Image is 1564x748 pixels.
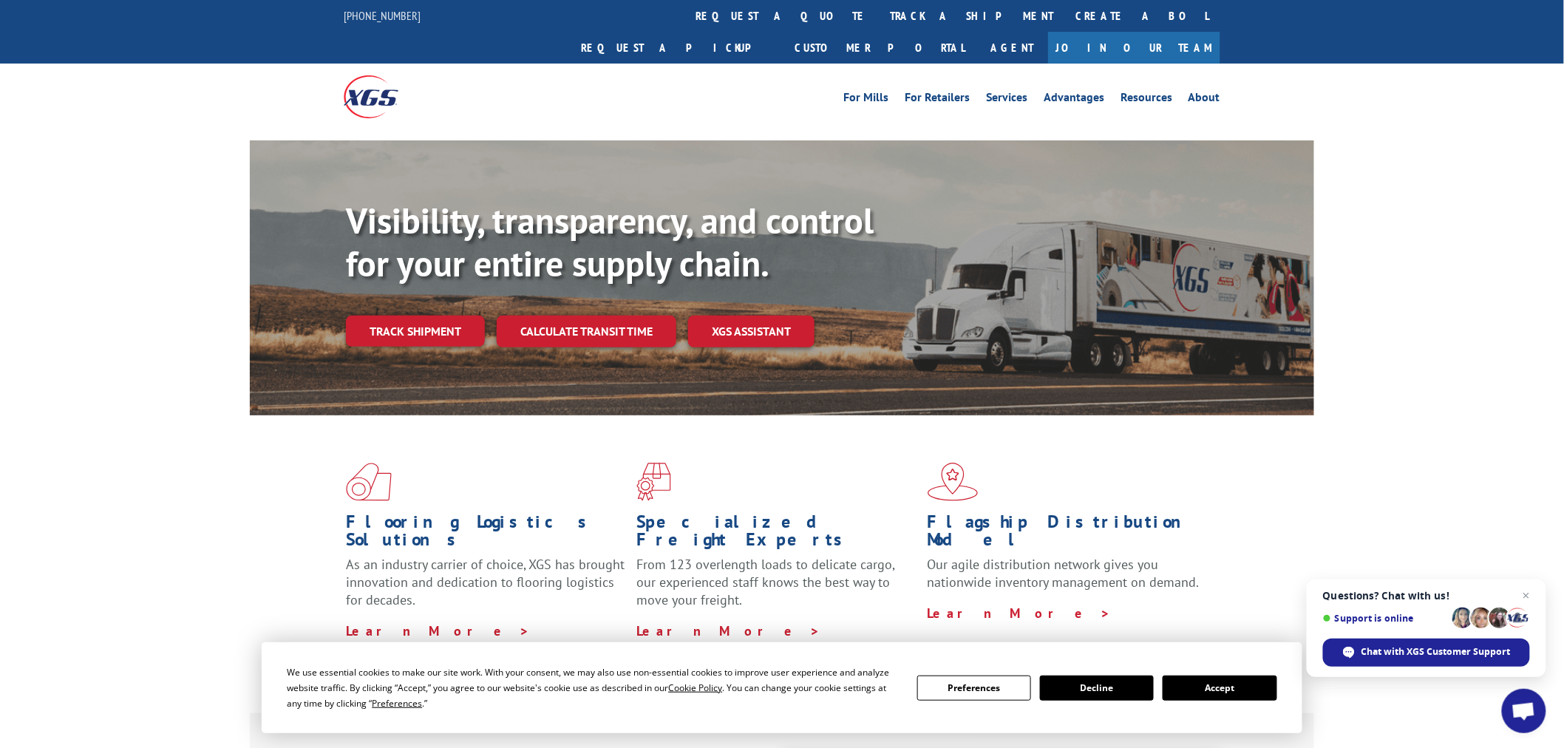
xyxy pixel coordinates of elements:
h1: Specialized Freight Experts [636,513,916,556]
a: Learn More > [928,605,1112,622]
a: [PHONE_NUMBER] [344,8,421,23]
a: About [1189,92,1220,108]
a: Request a pickup [570,32,783,64]
a: Resources [1121,92,1172,108]
h1: Flagship Distribution Model [928,513,1207,556]
a: Learn More > [636,622,820,639]
button: Accept [1163,676,1276,701]
img: xgs-icon-focused-on-flooring-red [636,463,671,501]
a: Calculate transit time [497,316,676,347]
a: Join Our Team [1048,32,1220,64]
p: From 123 overlength loads to delicate cargo, our experienced staff knows the best way to move you... [636,556,916,622]
span: As an industry carrier of choice, XGS has brought innovation and dedication to flooring logistics... [346,556,625,608]
div: Cookie Consent Prompt [262,642,1302,733]
span: Our agile distribution network gives you nationwide inventory management on demand. [928,556,1200,591]
img: xgs-icon-total-supply-chain-intelligence-red [346,463,392,501]
span: Chat with XGS Customer Support [1361,645,1511,659]
a: For Retailers [905,92,970,108]
a: For Mills [843,92,888,108]
img: xgs-icon-flagship-distribution-model-red [928,463,979,501]
h1: Flooring Logistics Solutions [346,513,625,556]
a: Agent [976,32,1048,64]
span: Questions? Chat with us! [1323,590,1530,602]
div: We use essential cookies to make our site work. With your consent, we may also use non-essential ... [287,664,899,711]
a: Services [986,92,1027,108]
a: Customer Portal [783,32,976,64]
span: Preferences [372,697,422,710]
b: Visibility, transparency, and control for your entire supply chain. [346,197,874,286]
a: Track shipment [346,316,485,347]
button: Decline [1040,676,1154,701]
a: XGS ASSISTANT [688,316,815,347]
a: Open chat [1502,689,1546,733]
span: Chat with XGS Customer Support [1323,639,1530,667]
a: Learn More > [346,622,530,639]
a: Advantages [1044,92,1104,108]
span: Cookie Policy [668,681,722,694]
button: Preferences [917,676,1031,701]
span: Support is online [1323,613,1447,624]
